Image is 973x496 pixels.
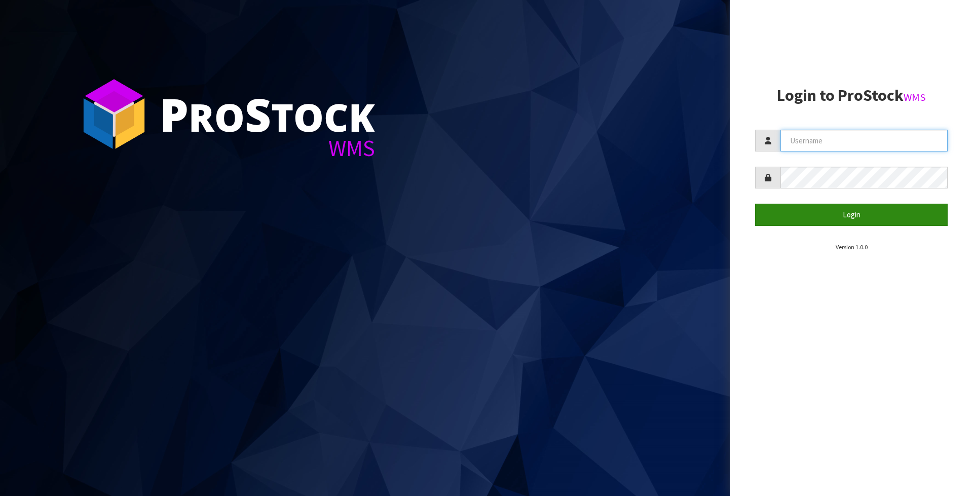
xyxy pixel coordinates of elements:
[76,76,152,152] img: ProStock Cube
[755,87,948,104] h2: Login to ProStock
[160,83,189,145] span: P
[160,91,375,137] div: ro tock
[755,204,948,225] button: Login
[160,137,375,160] div: WMS
[780,130,948,151] input: Username
[245,83,271,145] span: S
[904,91,926,104] small: WMS
[836,243,868,251] small: Version 1.0.0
